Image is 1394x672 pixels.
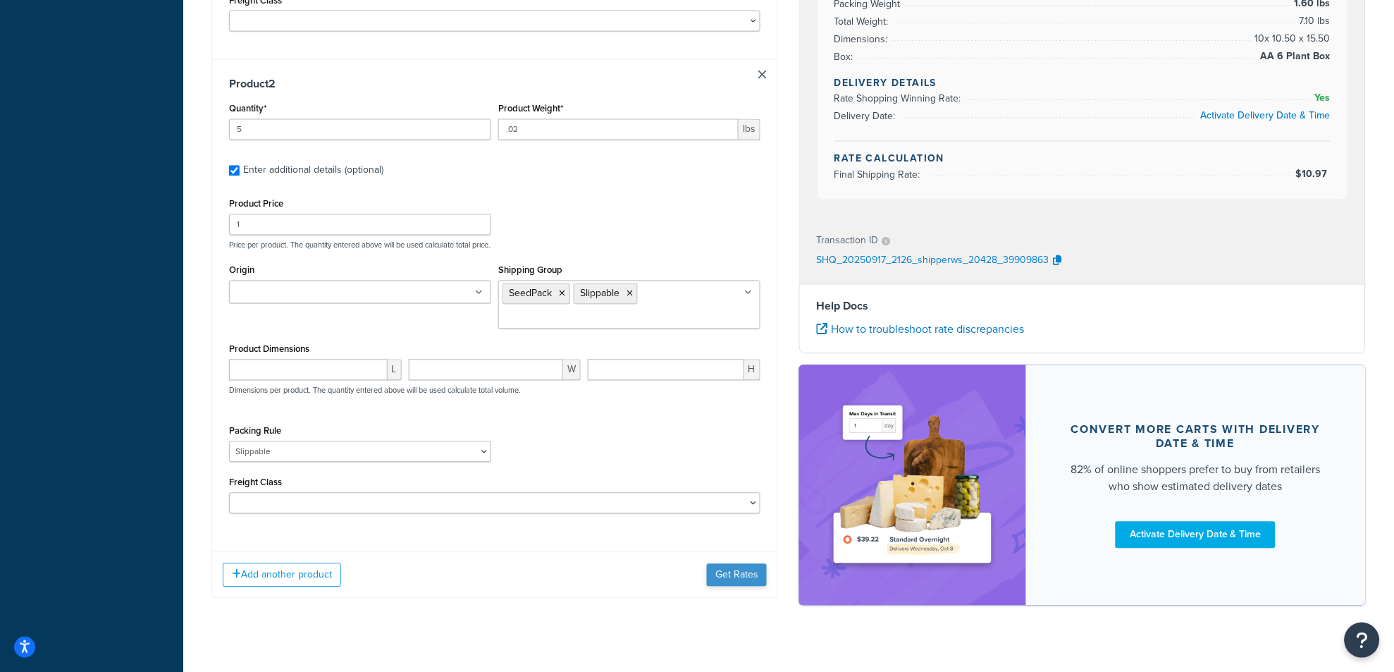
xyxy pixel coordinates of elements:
[834,75,1331,90] h4: Delivery Details
[1060,462,1332,496] div: 82% of online shoppers prefer to buy from retailers who show estimated delivery dates
[229,119,491,140] input: 0.0
[739,119,760,140] span: lbs
[226,240,764,250] p: Price per product. The quantity entered above will be used calculate total price.
[707,564,767,587] button: Get Rates
[1116,522,1276,549] a: Activate Delivery Date & Time
[1296,13,1331,30] span: 7.10 lbs
[834,92,965,106] span: Rate Shopping Winning Rate:
[834,109,899,124] span: Delivery Date:
[563,360,581,381] span: W
[825,386,1001,585] img: feature-image-ddt-36eae7f7280da8017bfb280eaccd9c446f90b1fe08728e4019434db127062ab4.png
[1295,167,1331,182] span: $10.97
[229,477,282,488] label: Freight Class
[1345,623,1380,658] button: Open Resource Center
[229,104,266,114] label: Quantity*
[834,152,1331,166] h4: Rate Calculation
[229,199,283,209] label: Product Price
[817,322,1025,338] a: How to troubleshoot rate discrepancies
[388,360,402,381] span: L
[744,360,760,381] span: H
[229,426,281,436] label: Packing Rule
[817,231,879,251] p: Transaction ID
[834,14,892,29] span: Total Weight:
[223,563,341,587] button: Add another product
[498,104,563,114] label: Product Weight*
[498,265,562,276] label: Shipping Group
[834,49,857,64] span: Box:
[226,386,521,396] p: Dimensions per product. The quantity entered above will be used calculate total volume.
[1252,30,1331,47] span: 10 x 10.50 x 15.50
[834,168,924,183] span: Final Shipping Rate:
[509,286,552,301] span: SeedPack
[229,344,309,355] label: Product Dimensions
[758,71,767,79] a: Remove Item
[1257,48,1331,65] span: AA 6 Plant Box
[1312,90,1331,107] span: Yes
[834,32,892,47] span: Dimensions:
[817,298,1348,315] h4: Help Docs
[817,251,1049,272] p: SHQ_20250917_2126_shipperws_20428_39909863
[580,286,619,301] span: Slippable
[229,265,254,276] label: Origin
[1201,109,1331,123] a: Activate Delivery Date & Time
[243,161,383,181] div: Enter additional details (optional)
[229,166,240,176] input: Enter additional details (optional)
[1060,423,1332,451] div: Convert more carts with delivery date & time
[229,77,760,91] h3: Product 2
[498,119,739,140] input: 0.00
